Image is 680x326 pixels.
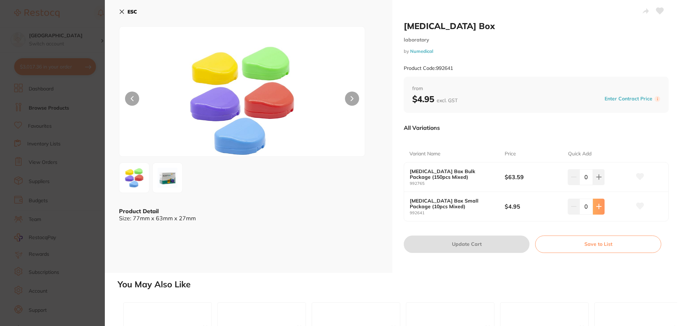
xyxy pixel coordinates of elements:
h2: You May Also Like [118,280,677,289]
button: ESC [119,6,137,18]
b: ESC [127,9,137,15]
small: 992641 [410,211,505,215]
small: Product Code: 992641 [404,65,453,71]
p: All Variations [404,124,440,131]
img: NDEtMDAyLWpwZw [169,44,316,156]
h2: [MEDICAL_DATA] Box [404,21,669,31]
b: [MEDICAL_DATA] Box Small Package (10pcs Mixed) [410,198,495,209]
button: Update Cart [404,236,529,253]
img: cGc [155,165,180,190]
span: from [412,85,660,92]
p: Variant Name [409,150,441,158]
p: Quick Add [568,150,591,158]
img: NDEtMDAyLWpwZw [121,165,147,190]
a: Numedical [410,48,433,54]
p: Price [505,150,516,158]
b: [MEDICAL_DATA] Box Bulk Package (150pcs Mixed) [410,168,495,180]
small: by [404,49,669,54]
b: Product Detail [119,208,159,215]
small: 992765 [410,181,505,186]
button: Save to List [535,236,661,253]
button: Enter Contract Price [602,95,654,102]
div: Size: 77mm x 63mm x 27mm [119,215,378,221]
b: $63.59 [505,173,562,181]
b: $4.95 [505,203,562,210]
small: laboratory [404,37,669,43]
label: i [654,96,660,102]
span: excl. GST [437,97,458,104]
b: $4.95 [412,94,458,104]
